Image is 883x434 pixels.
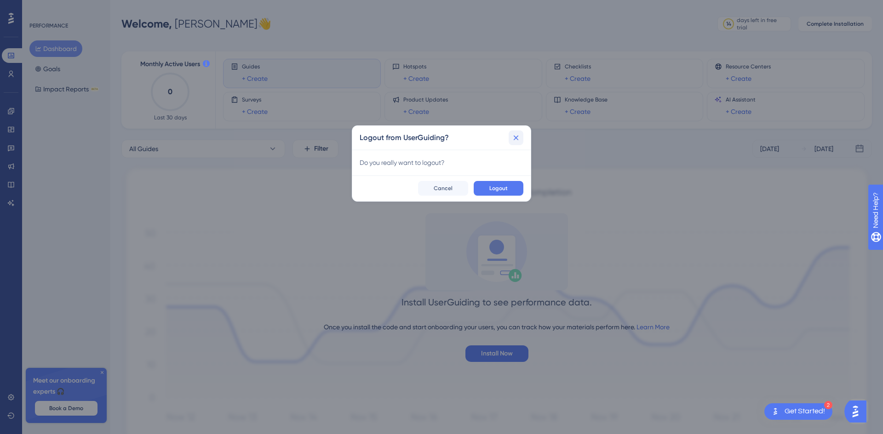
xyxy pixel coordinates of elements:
span: Cancel [434,185,453,192]
span: Need Help? [22,2,57,13]
div: 2 [824,401,832,409]
div: Get Started! [785,406,825,417]
h2: Logout from UserGuiding? [360,132,449,143]
div: Do you really want to logout? [360,157,523,168]
iframe: UserGuiding AI Assistant Launcher [844,398,872,425]
img: launcher-image-alternative-text [770,406,781,417]
div: Open Get Started! checklist, remaining modules: 2 [764,403,832,420]
span: Logout [489,185,508,192]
